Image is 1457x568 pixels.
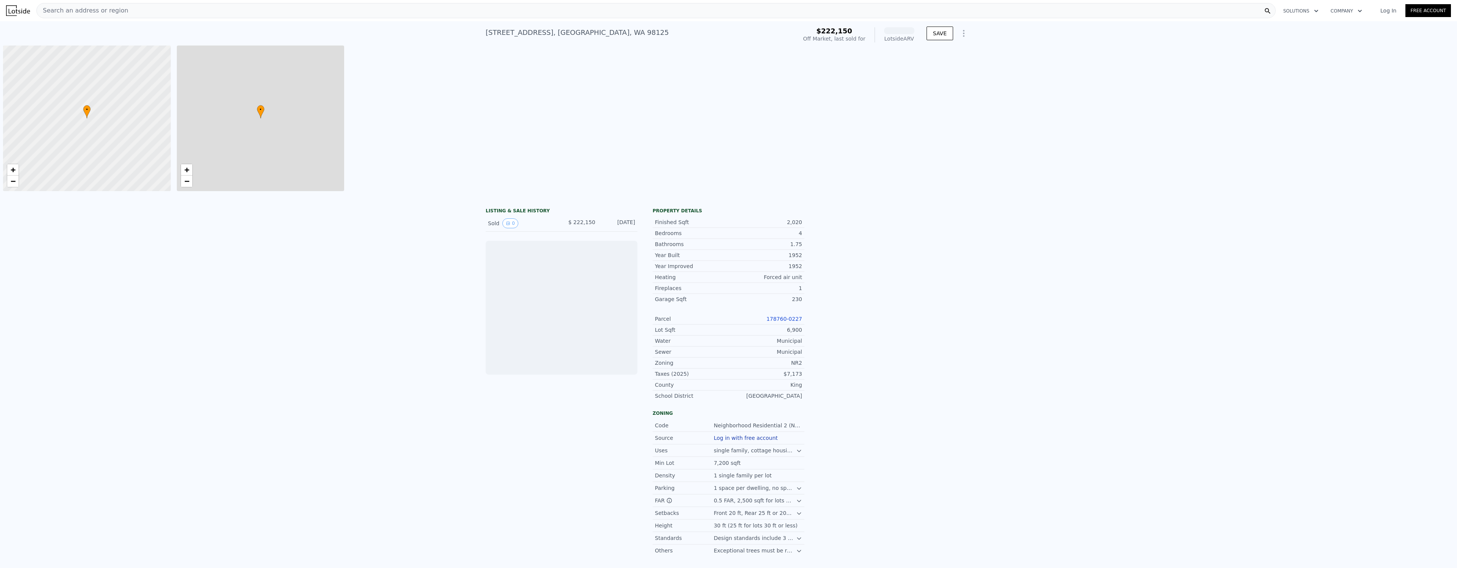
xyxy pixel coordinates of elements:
[714,547,796,554] div: Exceptional trees must be retained or planted
[728,262,802,270] div: 1952
[184,176,189,186] span: −
[601,218,635,228] div: [DATE]
[714,422,802,429] div: Neighborhood Residential 2 (NR2)
[1371,7,1405,14] a: Log In
[655,484,714,492] div: Parking
[728,348,802,356] div: Municipal
[728,359,802,367] div: NR2
[714,484,796,492] div: 1 space per dwelling, no spaces for ADUs
[655,284,728,292] div: Fireplaces
[502,218,518,228] button: View historical data
[257,106,264,113] span: •
[803,35,865,42] div: Off Market, last sold for
[11,176,16,186] span: −
[653,208,804,214] div: Property details
[728,273,802,281] div: Forced air unit
[655,295,728,303] div: Garage Sqft
[655,459,714,467] div: Min Lot
[83,105,91,118] div: •
[7,164,19,176] a: Zoom in
[655,326,728,334] div: Lot Sqft
[655,547,714,554] div: Others
[653,410,804,416] div: Zoning
[728,337,802,345] div: Municipal
[655,218,728,226] div: Finished Sqft
[655,497,714,504] div: FAR
[816,27,852,35] span: $222,150
[714,435,778,441] button: Log in with free account
[181,164,192,176] a: Zoom in
[655,359,728,367] div: Zoning
[655,381,728,389] div: County
[37,6,128,15] span: Search an address or region
[1325,4,1368,18] button: Company
[655,337,728,345] div: Water
[728,392,802,400] div: [GEOGRAPHIC_DATA]
[728,229,802,237] div: 4
[655,522,714,529] div: Height
[655,240,728,248] div: Bathrooms
[655,229,728,237] div: Bedrooms
[728,240,802,248] div: 1.75
[257,105,264,118] div: •
[486,208,637,215] div: LISTING & SALE HISTORY
[488,218,555,228] div: Sold
[184,165,189,174] span: +
[655,262,728,270] div: Year Improved
[655,434,714,442] div: Source
[714,447,796,454] div: single family, cottage housing, rowhouses, townhouses, apartments, and accessory dwellings
[728,295,802,303] div: 230
[728,370,802,378] div: $7,173
[927,27,953,40] button: SAVE
[568,219,595,225] span: $ 222,150
[655,422,714,429] div: Code
[181,176,192,187] a: Zoom out
[655,370,728,378] div: Taxes (2025)
[655,348,728,356] div: Sewer
[714,534,796,542] div: Design standards include 3 ft pedestrian path, street-facing entries within 40 ft of street lot l...
[1277,4,1325,18] button: Solutions
[728,251,802,259] div: 1952
[655,251,728,259] div: Year Built
[6,5,30,16] img: Lotside
[714,459,742,467] div: 7,200 sqft
[714,497,796,504] div: 0.5 FAR, 2,500 sqft for lots under 5,000 sqft
[728,381,802,389] div: King
[714,509,796,517] div: Front 20 ft, Rear 25 ft or 20% of lot depth (min. 10 ft), Side 5 ft
[655,472,714,479] div: Density
[956,26,971,41] button: Show Options
[655,273,728,281] div: Heating
[728,284,802,292] div: 1
[884,35,914,42] div: Lotside ARV
[1405,4,1451,17] a: Free Account
[728,326,802,334] div: 6,900
[655,392,728,400] div: School District
[714,472,773,479] div: 1 single family per lot
[83,106,91,113] span: •
[655,534,714,542] div: Standards
[728,218,802,226] div: 2,020
[11,165,16,174] span: +
[714,522,799,529] div: 30 ft (25 ft for lots 30 ft or less)
[655,509,714,517] div: Setbacks
[766,316,802,322] a: 178760-0227
[7,176,19,187] a: Zoom out
[655,315,728,323] div: Parcel
[486,27,669,38] div: [STREET_ADDRESS] , [GEOGRAPHIC_DATA] , WA 98125
[655,447,714,454] div: Uses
